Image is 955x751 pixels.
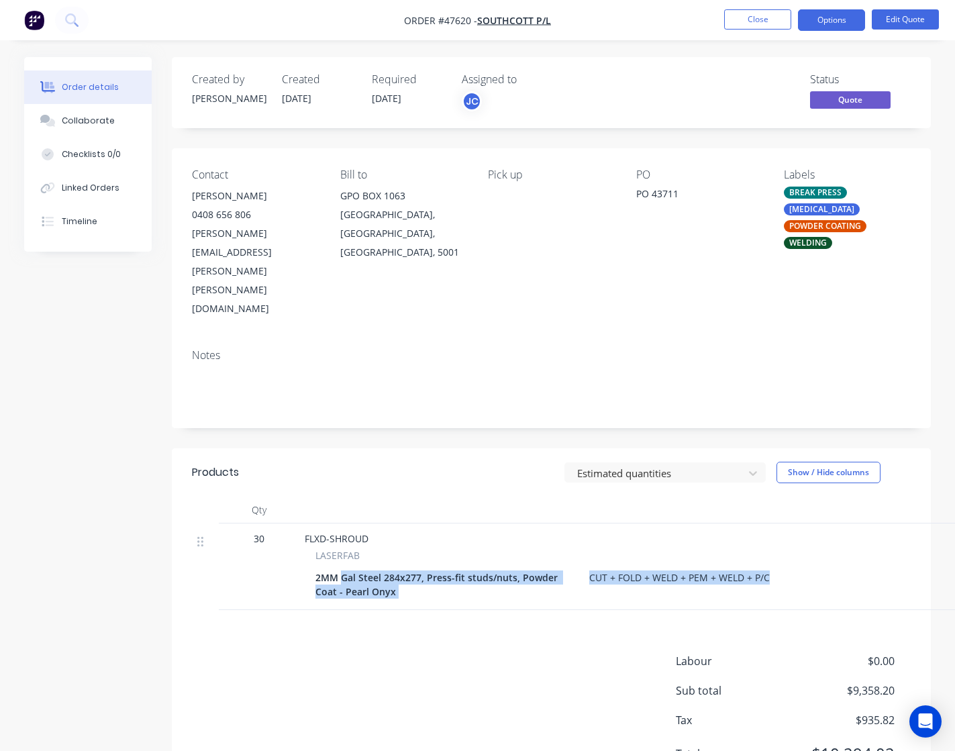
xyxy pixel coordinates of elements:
[340,205,467,262] div: [GEOGRAPHIC_DATA], [GEOGRAPHIC_DATA], [GEOGRAPHIC_DATA], 5001
[282,73,356,86] div: Created
[784,220,866,232] div: POWDER COATING
[776,462,881,483] button: Show / Hide columns
[340,187,467,205] div: GPO BOX 1063
[810,73,911,86] div: Status
[24,171,152,205] button: Linked Orders
[62,81,119,93] div: Order details
[462,91,482,111] button: JC
[795,712,895,728] span: $935.82
[795,683,895,699] span: $9,358.20
[305,532,368,545] span: FLXD-SHROUD
[488,168,615,181] div: Pick up
[219,497,299,523] div: Qty
[192,91,266,105] div: [PERSON_NAME]
[62,215,97,228] div: Timeline
[192,187,319,318] div: [PERSON_NAME]0408 656 806[PERSON_NAME][EMAIL_ADDRESS][PERSON_NAME][PERSON_NAME][DOMAIN_NAME]
[909,705,942,738] div: Open Intercom Messenger
[795,653,895,669] span: $0.00
[192,349,911,362] div: Notes
[62,115,115,127] div: Collaborate
[24,10,44,30] img: Factory
[192,187,319,205] div: [PERSON_NAME]
[192,205,319,224] div: 0408 656 806
[340,187,467,262] div: GPO BOX 1063[GEOGRAPHIC_DATA], [GEOGRAPHIC_DATA], [GEOGRAPHIC_DATA], 5001
[636,187,763,205] div: PO 43711
[477,14,551,27] a: SOUTHCOTT P/L
[24,138,152,171] button: Checklists 0/0
[798,9,865,31] button: Options
[784,237,832,249] div: WELDING
[372,73,446,86] div: Required
[62,148,121,160] div: Checklists 0/0
[784,168,911,181] div: Labels
[24,205,152,238] button: Timeline
[192,224,319,318] div: [PERSON_NAME][EMAIL_ADDRESS][PERSON_NAME][PERSON_NAME][DOMAIN_NAME]
[24,70,152,104] button: Order details
[192,73,266,86] div: Created by
[784,203,860,215] div: [MEDICAL_DATA]
[254,532,264,546] span: 30
[676,712,795,728] span: Tax
[676,683,795,699] span: Sub total
[340,168,467,181] div: Bill to
[636,168,763,181] div: PO
[192,168,319,181] div: Contact
[584,568,775,587] div: CUT + FOLD + WELD + PEM + WELD + P/C
[404,14,477,27] span: Order #47620 -
[676,653,795,669] span: Labour
[810,91,891,108] span: Quote
[462,73,596,86] div: Assigned to
[872,9,939,30] button: Edit Quote
[282,92,311,105] span: [DATE]
[62,182,119,194] div: Linked Orders
[315,548,360,562] span: LASERFAB
[372,92,401,105] span: [DATE]
[24,104,152,138] button: Collaborate
[784,187,847,199] div: BREAK PRESS
[192,464,239,481] div: Products
[724,9,791,30] button: Close
[315,568,584,601] div: 2MM Gal Steel 284x277, Press-fit studs/nuts, Powder Coat - Pearl Onyx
